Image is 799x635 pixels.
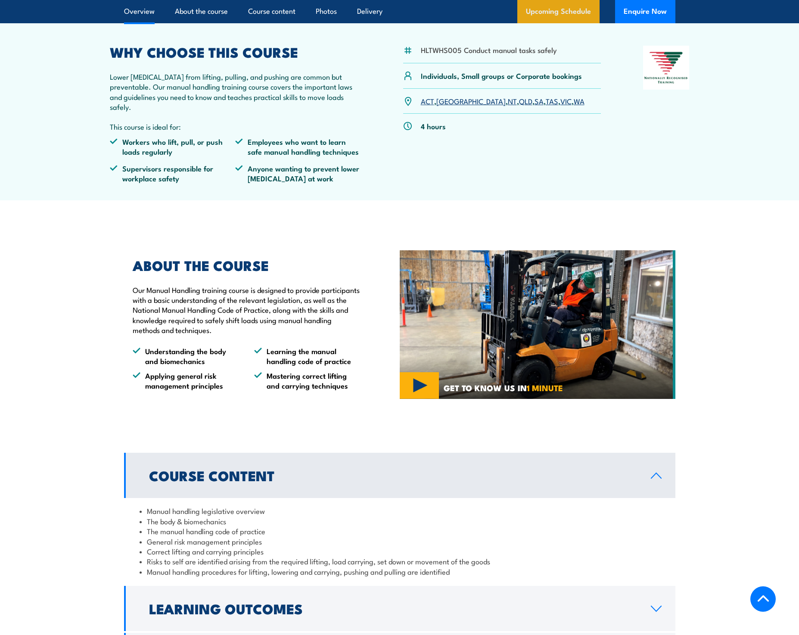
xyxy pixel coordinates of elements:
a: QLD [519,96,532,106]
li: General risk management principles [140,536,660,546]
h2: Learning Outcomes [149,602,637,614]
h2: WHY CHOOSE THIS COURSE [110,46,361,58]
img: Nationally Recognised Training logo. [643,46,690,90]
img: Forklift [400,250,675,399]
li: Employees who want to learn safe manual handling techniques [235,137,361,157]
li: Learning the manual handling code of practice [254,346,360,366]
li: Supervisors responsible for workplace safety [110,163,236,184]
a: SA [535,96,544,106]
h2: ABOUT THE COURSE [133,259,360,271]
li: The manual handling code of practice [140,526,660,536]
li: Understanding the body and biomechanics [133,346,239,366]
p: Lower [MEDICAL_DATA] from lifting, pulling, and pushing are common but preventable. Our manual ha... [110,72,361,112]
li: Mastering correct lifting and carrying techniques [254,370,360,391]
p: Individuals, Small groups or Corporate bookings [421,71,582,81]
a: NT [508,96,517,106]
p: 4 hours [421,121,446,131]
a: VIC [560,96,572,106]
a: Learning Outcomes [124,586,675,631]
span: GET TO KNOW US IN [444,384,563,392]
p: , , , , , , , [421,96,584,106]
h2: Course Content [149,469,637,481]
p: Our Manual Handling training course is designed to provide participants with a basic understandin... [133,285,360,335]
li: Workers who lift, pull, or push loads regularly [110,137,236,157]
li: Correct lifting and carrying principles [140,546,660,556]
p: This course is ideal for: [110,121,361,131]
li: Manual handling legislative overview [140,506,660,516]
a: ACT [421,96,434,106]
a: TAS [546,96,558,106]
a: WA [574,96,584,106]
a: Course Content [124,453,675,498]
li: HLTWHS005 Conduct manual tasks safely [421,45,557,55]
strong: 1 MINUTE [527,381,563,394]
li: Applying general risk management principles [133,370,239,391]
li: Risks to self are identified arising from the required lifting, load carrying, set down or moveme... [140,556,660,566]
li: The body & biomechanics [140,516,660,526]
a: [GEOGRAPHIC_DATA] [436,96,506,106]
li: Manual handling procedures for lifting, lowering and carrying, pushing and pulling are identified [140,567,660,576]
li: Anyone wanting to prevent lower [MEDICAL_DATA] at work [235,163,361,184]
